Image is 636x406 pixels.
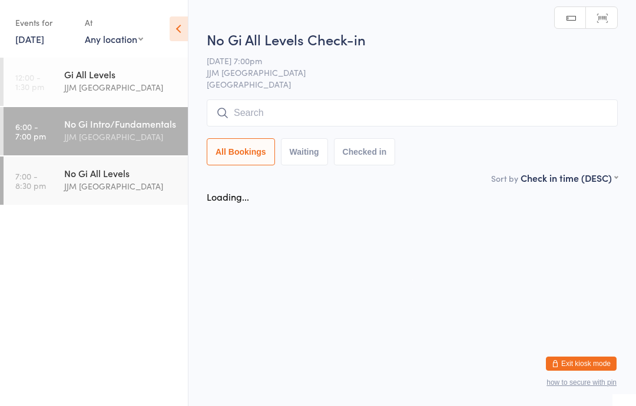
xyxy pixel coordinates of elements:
[64,117,178,130] div: No Gi Intro/Fundamentals
[15,171,46,190] time: 7:00 - 8:30 pm
[207,138,275,165] button: All Bookings
[15,13,73,32] div: Events for
[207,99,618,127] input: Search
[207,29,618,49] h2: No Gi All Levels Check-in
[4,58,188,106] a: 12:00 -1:30 pmGi All LevelsJJM [GEOGRAPHIC_DATA]
[546,378,617,387] button: how to secure with pin
[281,138,328,165] button: Waiting
[85,32,143,45] div: Any location
[64,130,178,144] div: JJM [GEOGRAPHIC_DATA]
[64,68,178,81] div: Gi All Levels
[64,81,178,94] div: JJM [GEOGRAPHIC_DATA]
[207,190,249,203] div: Loading...
[546,357,617,371] button: Exit kiosk mode
[15,32,44,45] a: [DATE]
[15,122,46,141] time: 6:00 - 7:00 pm
[491,172,518,184] label: Sort by
[207,55,599,66] span: [DATE] 7:00pm
[64,167,178,179] div: No Gi All Levels
[207,78,618,90] span: [GEOGRAPHIC_DATA]
[4,157,188,205] a: 7:00 -8:30 pmNo Gi All LevelsJJM [GEOGRAPHIC_DATA]
[85,13,143,32] div: At
[521,171,618,184] div: Check in time (DESC)
[15,72,44,91] time: 12:00 - 1:30 pm
[207,66,599,78] span: JJM [GEOGRAPHIC_DATA]
[64,179,178,193] div: JJM [GEOGRAPHIC_DATA]
[4,107,188,155] a: 6:00 -7:00 pmNo Gi Intro/FundamentalsJJM [GEOGRAPHIC_DATA]
[334,138,396,165] button: Checked in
